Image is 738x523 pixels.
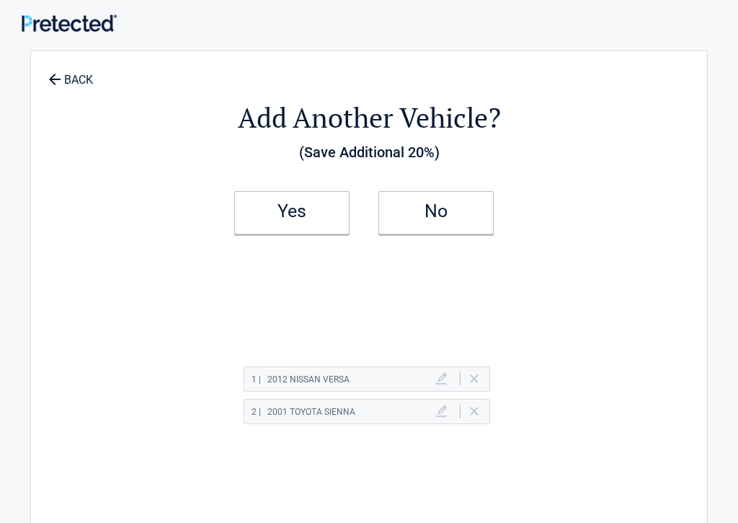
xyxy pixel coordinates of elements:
[110,140,628,164] h3: (Save Additional 20%)
[110,100,628,136] h2: Add Another Vehicle?
[252,403,355,421] h2: 2001 Toyota SIENNA
[252,407,261,417] span: 2 |
[470,407,479,416] a: Delete
[45,61,96,86] a: BACK
[252,371,350,389] h2: 2012 Nissan VERSA
[252,374,261,384] span: 1 |
[249,206,334,216] h2: Yes
[394,206,479,216] h2: No
[470,374,479,383] a: Delete
[22,14,117,32] img: Main Logo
